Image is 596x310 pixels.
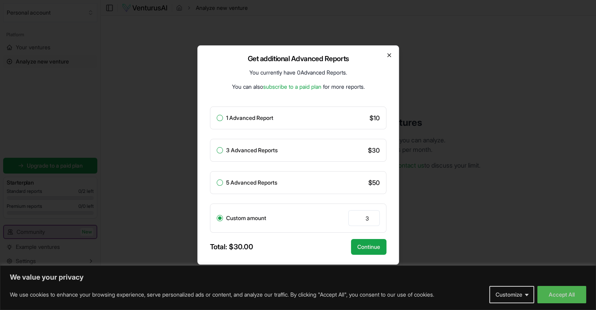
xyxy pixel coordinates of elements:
button: Continue [351,239,386,255]
a: subscribe to a paid plan [263,83,321,90]
span: $ 50 [368,178,380,187]
span: $ 30 [368,146,380,155]
p: You currently have 0 Advanced Reports . [249,69,347,77]
label: 3 Advanced Reports [226,148,278,153]
span: You can also for more reports. [232,83,364,90]
label: Custom amount [226,215,266,221]
label: 1 Advanced Report [226,115,273,121]
div: Total: $ 30.00 [210,241,253,252]
label: 5 Advanced Reports [226,180,277,185]
h2: Get additional Advanced Reports [247,55,349,62]
span: $ 10 [369,113,380,123]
